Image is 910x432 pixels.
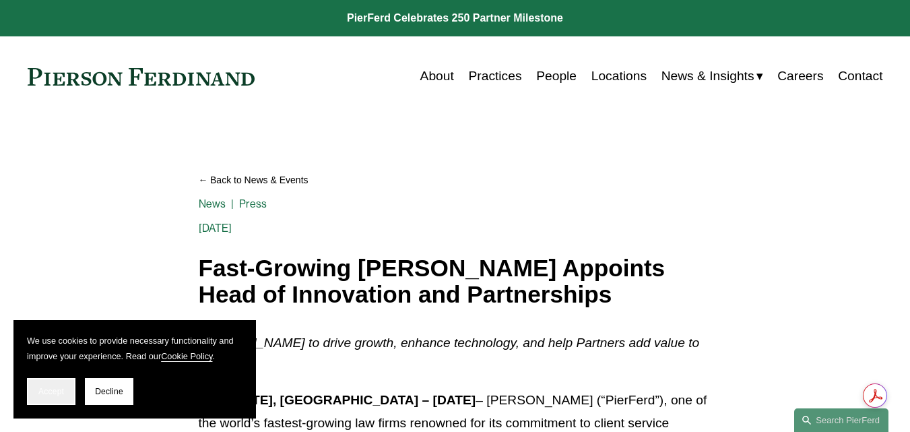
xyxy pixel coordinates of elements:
[536,63,577,89] a: People
[794,408,888,432] a: Search this site
[468,63,521,89] a: Practices
[85,378,133,405] button: Decline
[591,63,647,89] a: Locations
[777,63,823,89] a: Careers
[838,63,882,89] a: Contact
[199,336,703,373] em: [PERSON_NAME] to drive growth, enhance technology, and help Partners add value to clients
[199,168,712,192] a: Back to News & Events
[199,255,712,307] h1: Fast-Growing [PERSON_NAME] Appoints Head of Innovation and Partnerships
[27,378,75,405] button: Accept
[161,351,212,361] a: Cookie Policy
[661,63,763,89] a: folder dropdown
[199,393,476,407] strong: [US_STATE], [GEOGRAPHIC_DATA] – [DATE]
[420,63,454,89] a: About
[661,65,754,88] span: News & Insights
[199,222,232,235] span: [DATE]
[13,320,256,419] section: Cookie banner
[239,197,267,210] a: Press
[27,334,242,365] p: We use cookies to provide necessary functionality and improve your experience. Read our .
[38,387,64,396] span: Accept
[95,387,123,396] span: Decline
[199,197,226,210] a: News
